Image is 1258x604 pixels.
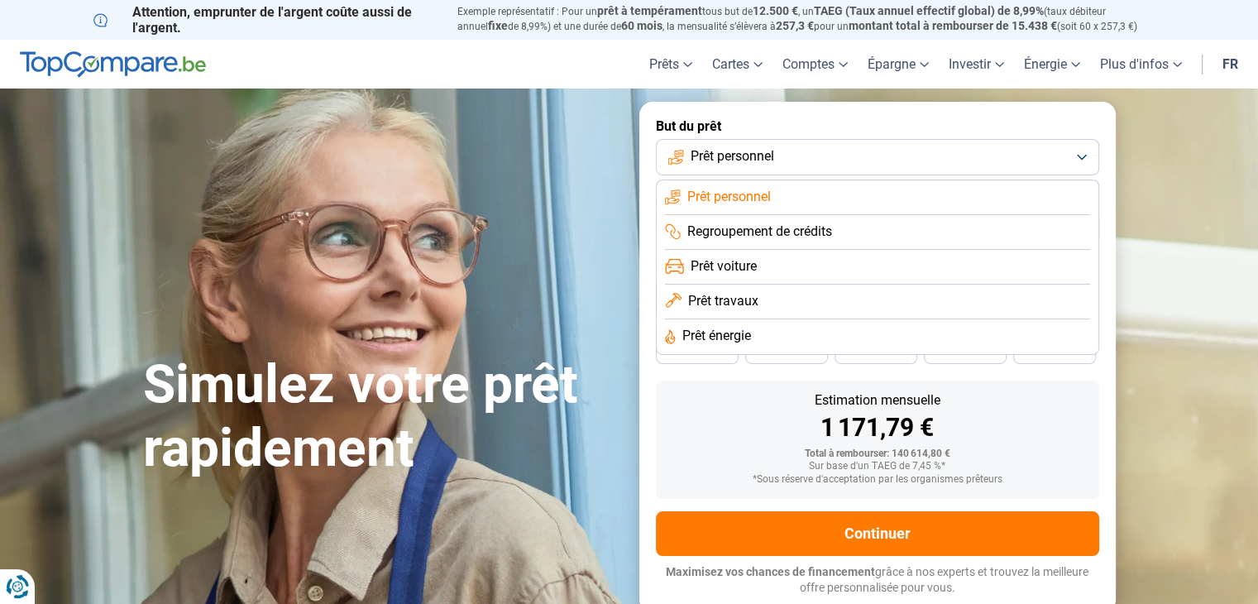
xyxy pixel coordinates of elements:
[679,347,715,357] span: 48 mois
[457,4,1165,34] p: Exemple représentatif : Pour un tous but de , un (taux débiteur annuel de 8,99%) et une durée de ...
[20,51,206,78] img: TopCompare
[597,4,702,17] span: prêt à tempérament
[768,347,805,357] span: 42 mois
[753,4,798,17] span: 12.500 €
[702,40,772,89] a: Cartes
[682,327,751,345] span: Prêt énergie
[691,147,774,165] span: Prêt personnel
[947,347,983,357] span: 30 mois
[858,347,894,357] span: 36 mois
[858,40,939,89] a: Épargne
[488,19,508,32] span: fixe
[687,223,832,241] span: Regroupement de crédits
[688,292,758,310] span: Prêt travaux
[669,448,1086,460] div: Total à rembourser: 140 614,80 €
[656,139,1099,175] button: Prêt personnel
[621,19,662,32] span: 60 mois
[639,40,702,89] a: Prêts
[1014,40,1090,89] a: Énergie
[814,4,1044,17] span: TAEG (Taux annuel effectif global) de 8,99%
[669,461,1086,472] div: Sur base d'un TAEG de 7,45 %*
[669,474,1086,486] div: *Sous réserve d'acceptation par les organismes prêteurs
[143,353,619,481] h1: Simulez votre prêt rapidement
[939,40,1014,89] a: Investir
[669,415,1086,440] div: 1 171,79 €
[656,564,1099,597] p: grâce à nos experts et trouvez la meilleure offre personnalisée pour vous.
[669,394,1086,407] div: Estimation mensuelle
[666,565,875,578] span: Maximisez vos chances de financement
[687,188,771,206] span: Prêt personnel
[93,4,438,36] p: Attention, emprunter de l'argent coûte aussi de l'argent.
[1090,40,1192,89] a: Plus d'infos
[656,511,1099,556] button: Continuer
[691,257,757,276] span: Prêt voiture
[776,19,814,32] span: 257,3 €
[772,40,858,89] a: Comptes
[1213,40,1248,89] a: fr
[656,118,1099,134] label: But du prêt
[849,19,1057,32] span: montant total à rembourser de 15.438 €
[1036,347,1073,357] span: 24 mois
